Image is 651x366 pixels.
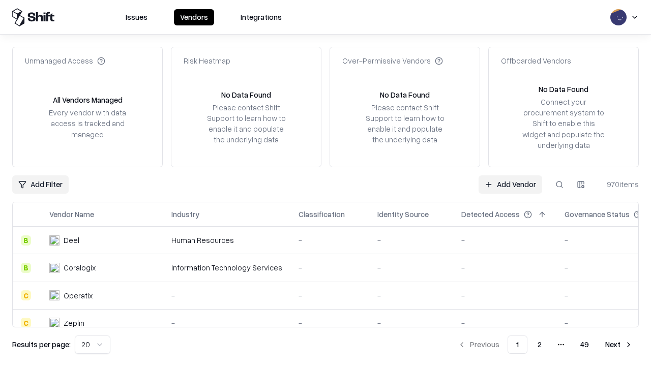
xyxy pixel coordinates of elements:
div: - [377,290,445,301]
div: B [21,235,31,246]
button: 1 [508,335,527,354]
div: - [461,235,548,246]
div: - [171,318,282,328]
div: - [461,262,548,273]
div: Classification [299,209,345,220]
div: Please contact Shift Support to learn how to enable it and populate the underlying data [204,102,288,145]
div: - [461,290,548,301]
div: Identity Source [377,209,429,220]
nav: pagination [452,335,639,354]
div: No Data Found [221,89,271,100]
div: Governance Status [565,209,630,220]
div: No Data Found [380,89,430,100]
div: Detected Access [461,209,520,220]
p: Results per page: [12,339,71,350]
div: - [377,235,445,246]
div: - [461,318,548,328]
button: 49 [572,335,597,354]
div: No Data Found [539,84,588,95]
div: Industry [171,209,199,220]
div: - [299,262,361,273]
div: Coralogix [64,262,96,273]
div: Every vendor with data access is tracked and managed [45,107,130,139]
div: Operatix [64,290,93,301]
button: Next [599,335,639,354]
img: Deel [49,235,60,246]
div: Offboarded Vendors [501,55,571,66]
div: C [21,318,31,328]
div: Vendor Name [49,209,94,220]
img: Operatix [49,290,60,300]
button: Integrations [234,9,288,25]
div: - [377,318,445,328]
div: Connect your procurement system to Shift to enable this widget and populate the underlying data [521,97,606,150]
div: B [21,263,31,273]
div: - [377,262,445,273]
div: C [21,290,31,300]
div: 970 items [598,179,639,190]
img: Coralogix [49,263,60,273]
div: All Vendors Managed [53,95,123,105]
div: - [299,318,361,328]
button: Add Filter [12,175,69,194]
div: Over-Permissive Vendors [342,55,443,66]
div: Zeplin [64,318,84,328]
div: Deel [64,235,79,246]
button: 2 [529,335,550,354]
div: - [299,290,361,301]
div: Unmanaged Access [25,55,105,66]
button: Vendors [174,9,214,25]
a: Add Vendor [479,175,542,194]
button: Issues [120,9,154,25]
div: Human Resources [171,235,282,246]
div: Risk Heatmap [184,55,230,66]
div: Please contact Shift Support to learn how to enable it and populate the underlying data [363,102,447,145]
img: Zeplin [49,318,60,328]
div: Information Technology Services [171,262,282,273]
div: - [299,235,361,246]
div: - [171,290,282,301]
